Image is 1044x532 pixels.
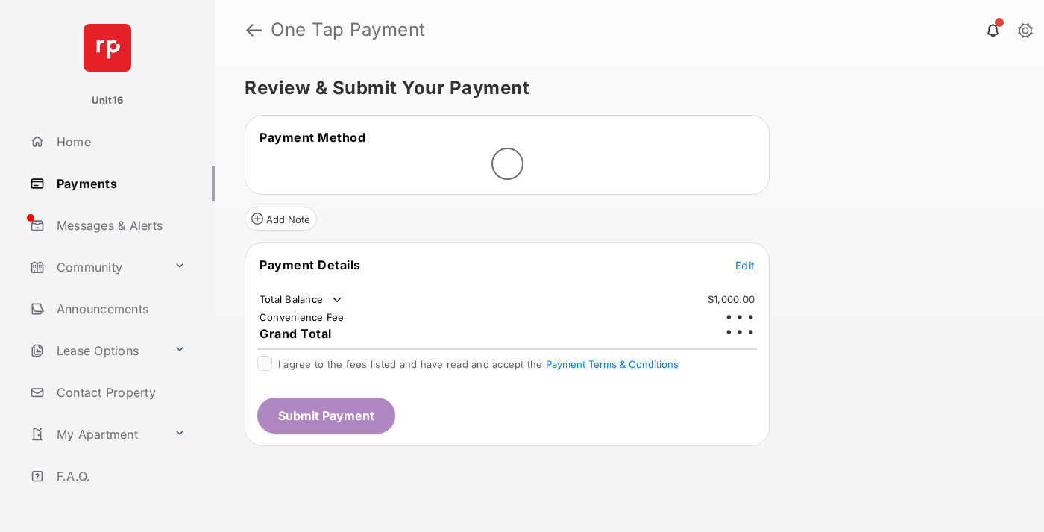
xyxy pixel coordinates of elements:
[260,326,332,341] span: Grand Total
[260,130,365,145] span: Payment Method
[707,292,755,306] td: $1,000.00
[245,207,317,231] button: Add Note
[24,291,215,327] a: Announcements
[271,21,426,39] strong: One Tap Payment
[24,249,168,285] a: Community
[24,333,168,369] a: Lease Options
[259,310,345,324] td: Convenience Fee
[735,259,755,272] span: Edit
[24,207,215,243] a: Messages & Alerts
[24,375,215,410] a: Contact Property
[546,358,679,370] button: I agree to the fees listed and have read and accept the
[24,458,215,494] a: F.A.Q.
[92,93,124,108] p: Unit16
[260,257,361,272] span: Payment Details
[84,24,131,72] img: svg+xml;base64,PHN2ZyB4bWxucz0iaHR0cDovL3d3dy53My5vcmcvMjAwMC9zdmciIHdpZHRoPSI2NCIgaGVpZ2h0PSI2NC...
[24,416,168,452] a: My Apartment
[24,166,215,201] a: Payments
[735,257,755,272] button: Edit
[24,124,215,160] a: Home
[259,292,345,307] td: Total Balance
[278,358,679,370] span: I agree to the fees listed and have read and accept the
[257,398,395,434] button: Submit Payment
[245,79,1002,97] h5: Review & Submit Your Payment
